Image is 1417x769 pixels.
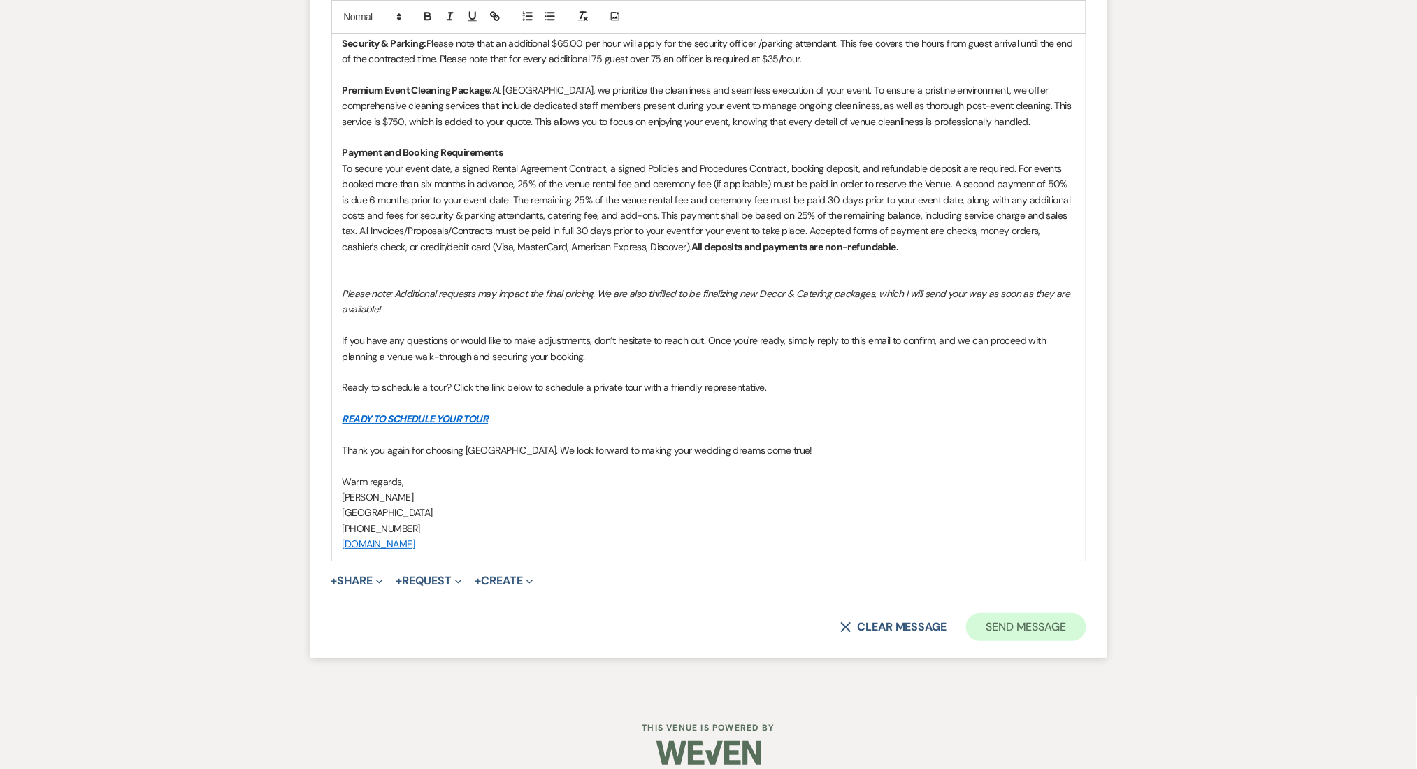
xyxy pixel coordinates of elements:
a: [DOMAIN_NAME] [343,538,415,550]
button: Create [475,575,533,587]
strong: Security & Parking: [343,37,426,50]
a: READY TO SCHEDULE YOUR TOUR [343,412,489,425]
strong: All deposits and payments are non-refundable. [691,240,899,253]
button: Request [396,575,462,587]
p: [GEOGRAPHIC_DATA] [343,505,1075,520]
button: Send Message [966,613,1086,641]
p: At [GEOGRAPHIC_DATA], we prioritize the cleanliness and seamless execution of your event. To ensu... [343,82,1075,129]
p: [PHONE_NUMBER] [343,521,1075,536]
button: Clear message [840,621,947,633]
span: + [475,575,481,587]
p: Ready to schedule a tour? Click the link below to schedule a private tour with a friendly represe... [343,380,1075,395]
p: [PERSON_NAME] [343,489,1075,505]
p: Please note that an additional $65.00 per hour will apply for the security officer /parking atten... [343,36,1075,67]
p: Warm regards, [343,474,1075,489]
span: To secure your event date, a signed Rental Agreement Contract, a signed Policies and Procedures C... [343,162,1074,253]
button: Share [331,575,384,587]
strong: Premium Event Cleaning Package: [343,84,493,96]
span: + [396,575,402,587]
p: If you have any questions or would like to make adjustments, don’t hesitate to reach out. Once yo... [343,333,1075,364]
span: + [331,575,338,587]
p: Thank you again for choosing [GEOGRAPHIC_DATA]. We look forward to making your wedding dreams com... [343,443,1075,458]
strong: Payment and Booking Requirements [343,146,503,159]
em: Please note: Additional requests may impact the final pricing. We are also thrilled to be finaliz... [343,287,1073,315]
